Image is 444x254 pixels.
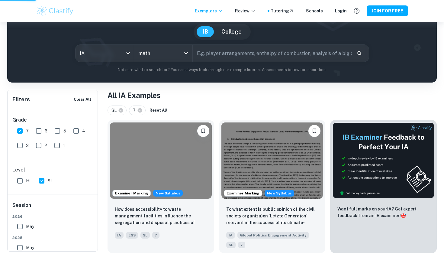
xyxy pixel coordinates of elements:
[12,214,93,219] span: 2026
[26,128,29,134] span: 7
[153,190,183,197] span: New Syllabus
[148,106,169,115] button: Reset All
[113,190,150,196] span: Examiner Marking
[219,120,326,253] a: Examiner MarkingStarting from the May 2026 session, the Global Politics Engagement Activity requi...
[129,106,146,115] div: 7
[26,244,34,251] span: May
[306,8,323,14] a: Schools
[82,128,85,134] span: 4
[226,242,236,248] span: SL
[63,128,66,134] span: 5
[12,166,93,174] h6: Level
[108,106,127,115] div: SL
[182,49,190,57] button: Open
[108,90,437,101] h1: All IA Examples
[26,223,34,230] span: May
[401,213,406,218] span: 🎯
[352,6,362,16] button: Help and Feedback
[337,206,430,219] p: Want full marks on your IA ? Get expert feedback from an IB examiner!
[12,235,93,240] span: 2025
[153,190,183,197] div: Starting from the May 2026 session, the ESS IA requirements have changed. We created this exempla...
[63,142,65,149] span: 1
[133,107,138,114] span: 7
[221,122,323,199] img: Global Politics Engagement Activity IA example thumbnail: To what extent is public opinion of the
[335,8,347,14] a: Login
[108,120,214,253] a: Examiner MarkingStarting from the May 2026 session, the ESS IA requirements have changed. We crea...
[152,232,159,239] span: 7
[195,8,223,14] p: Exemplars
[197,26,214,37] button: IB
[237,232,309,239] span: Global Politics Engagement Activity
[45,128,47,134] span: 6
[193,45,352,62] input: E.g. player arrangements, enthalpy of combustion, analysis of a big city...
[76,45,134,62] div: IA
[45,142,47,149] span: 2
[12,202,93,214] h6: Session
[111,107,119,114] span: SL
[12,67,432,73] p: Not sure what to search for? You can always look through our example Internal Assessments below f...
[48,177,53,184] span: SL
[12,116,93,124] h6: Grade
[308,125,320,137] button: Please log in to bookmark exemplars
[110,122,212,199] img: ESS IA example thumbnail: How does accessibility to waste manageme
[238,242,245,248] span: 7
[126,232,138,239] span: ESS
[115,232,124,239] span: IA
[265,190,294,197] span: New Syllabus
[271,8,294,14] a: Tutoring
[354,48,365,58] button: Search
[235,8,256,14] p: Review
[226,206,318,226] p: To what extent is public opinion of the civil society organiza)on ‘Letzte Genera)on’ relevant in ...
[140,232,150,239] span: SL
[215,26,248,37] button: College
[330,120,437,253] a: ThumbnailWant full marks on yourIA? Get expert feedback from an IB examiner!
[197,125,209,137] button: Please log in to bookmark exemplars
[224,190,262,196] span: Examiner Marking
[333,122,434,198] img: Thumbnail
[367,5,408,16] button: JOIN FOR FREE
[36,5,74,17] img: Clastify logo
[26,177,32,184] span: HL
[265,190,294,197] div: Starting from the May 2026 session, the Global Politics Engagement Activity requirements have cha...
[226,232,235,239] span: IA
[115,206,207,226] p: How does accessibility to waste management facilities influence the segregation and disposal prac...
[72,95,93,104] button: Clear All
[12,95,30,104] h6: Filters
[26,142,29,149] span: 3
